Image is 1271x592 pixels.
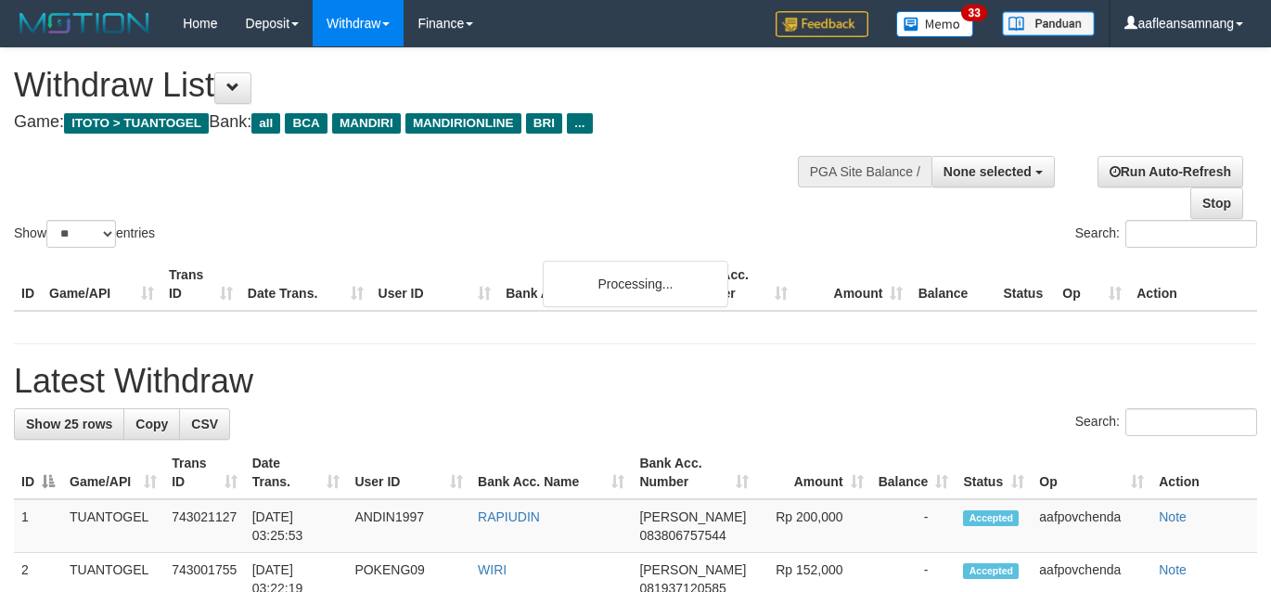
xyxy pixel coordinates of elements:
span: Accepted [963,563,1019,579]
span: ITOTO > TUANTOGEL [64,113,209,134]
label: Search: [1075,220,1257,248]
span: ... [567,113,592,134]
td: TUANTOGEL [62,499,164,553]
a: CSV [179,408,230,440]
div: PGA Site Balance / [798,156,931,187]
input: Search: [1125,220,1257,248]
td: 1 [14,499,62,553]
th: Trans ID [161,258,240,311]
a: Note [1159,562,1187,577]
span: Copy 083806757544 to clipboard [639,528,725,543]
td: Rp 200,000 [756,499,870,553]
label: Show entries [14,220,155,248]
th: User ID [371,258,499,311]
span: Accepted [963,510,1019,526]
span: MANDIRI [332,113,401,134]
h1: Latest Withdraw [14,363,1257,400]
td: [DATE] 03:25:53 [245,499,348,553]
div: Processing... [543,261,728,307]
a: WIRI [478,562,507,577]
span: BRI [526,113,562,134]
span: BCA [285,113,327,134]
th: User ID: activate to sort column ascending [347,446,470,499]
th: Bank Acc. Name [498,258,678,311]
th: Amount [795,258,911,311]
th: Status: activate to sort column ascending [956,446,1032,499]
th: ID [14,258,42,311]
span: all [251,113,280,134]
th: Op [1055,258,1129,311]
a: Note [1159,509,1187,524]
td: ANDIN1997 [347,499,470,553]
td: 743021127 [164,499,245,553]
img: Button%20Memo.svg [896,11,974,37]
th: Amount: activate to sort column ascending [756,446,870,499]
select: Showentries [46,220,116,248]
span: 33 [961,5,986,21]
label: Search: [1075,408,1257,436]
img: MOTION_logo.png [14,9,155,37]
th: Status [995,258,1055,311]
th: Balance [910,258,995,311]
img: Feedback.jpg [776,11,868,37]
th: Game/API [42,258,161,311]
th: Bank Acc. Number [679,258,795,311]
td: aafpovchenda [1032,499,1151,553]
a: Stop [1190,187,1243,219]
a: Show 25 rows [14,408,124,440]
span: MANDIRIONLINE [405,113,521,134]
th: Balance: activate to sort column ascending [871,446,956,499]
td: - [871,499,956,553]
span: Show 25 rows [26,417,112,431]
th: Game/API: activate to sort column ascending [62,446,164,499]
input: Search: [1125,408,1257,436]
th: ID: activate to sort column descending [14,446,62,499]
th: Date Trans.: activate to sort column ascending [245,446,348,499]
a: Copy [123,408,180,440]
th: Bank Acc. Number: activate to sort column ascending [632,446,756,499]
span: Copy [135,417,168,431]
th: Trans ID: activate to sort column ascending [164,446,245,499]
span: [PERSON_NAME] [639,509,746,524]
h1: Withdraw List [14,67,828,104]
span: [PERSON_NAME] [639,562,746,577]
h4: Game: Bank: [14,113,828,132]
th: Action [1129,258,1257,311]
a: Run Auto-Refresh [1098,156,1243,187]
th: Date Trans. [240,258,371,311]
th: Action [1151,446,1257,499]
a: RAPIUDIN [478,509,540,524]
th: Op: activate to sort column ascending [1032,446,1151,499]
th: Bank Acc. Name: activate to sort column ascending [470,446,632,499]
span: CSV [191,417,218,431]
img: panduan.png [1002,11,1095,36]
button: None selected [931,156,1055,187]
span: None selected [944,164,1032,179]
